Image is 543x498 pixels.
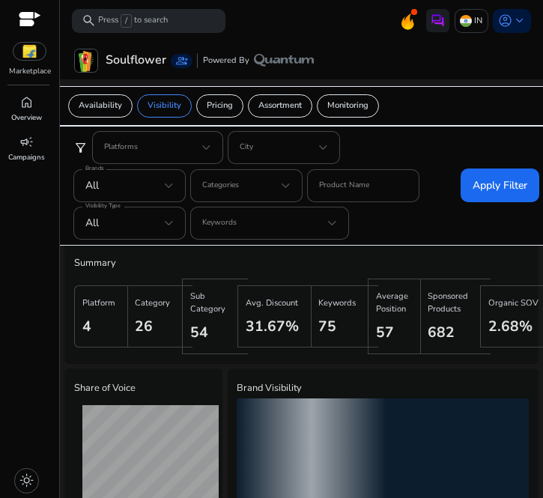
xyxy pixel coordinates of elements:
p: 4 [82,318,91,337]
span: Apply Filter [473,178,527,194]
p: Sponsored Products [428,291,483,316]
mat-label: Brands [85,164,104,172]
p: 75 [318,318,336,337]
p: Press to search [98,14,168,28]
h3: Soulflower [106,53,166,67]
span: search [82,13,96,28]
p: Organic SOV [488,297,539,310]
span: account_circle [498,13,512,28]
p: Availability [79,100,122,112]
p: IN [474,7,482,34]
p: Platform [82,297,115,310]
p: Monitoring [327,100,368,112]
p: Avg. Discount [246,297,298,310]
p: Campaigns [8,152,45,163]
mat-label: Visibility Type [85,202,121,210]
h4: Summary [74,258,529,269]
p: Marketplace [9,66,51,77]
span: filter_alt [73,141,88,155]
p: 54 [190,324,208,343]
p: Visibility [148,100,181,112]
button: Apply Filter [461,169,539,203]
p: 2.68% [488,318,533,337]
span: All [85,178,99,192]
p: Pricing [207,100,233,112]
p: Overview [11,112,42,123]
p: Sub Category [190,291,240,316]
span: All [85,216,99,230]
p: 682 [428,324,455,343]
span: keyboard_arrow_down [512,13,527,28]
img: Soulflower [75,49,97,72]
span: home [19,95,34,109]
p: Keywords [318,297,356,310]
img: flipkart.svg [13,43,46,61]
p: 31.67% [246,318,299,337]
h4: Brand Visibility [237,383,529,394]
img: in.svg [460,15,472,27]
p: Category [135,297,170,310]
span: Powered By [203,55,249,67]
p: 57 [376,324,394,343]
span: campaign [19,135,34,149]
span: / [121,14,132,28]
p: 26 [135,318,153,337]
span: group_add [176,55,188,67]
span: light_mode [19,473,34,488]
p: Average Position [376,291,423,316]
h4: Share of Voice [74,383,213,394]
p: Assortment [258,100,302,112]
a: group_add [171,54,192,68]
